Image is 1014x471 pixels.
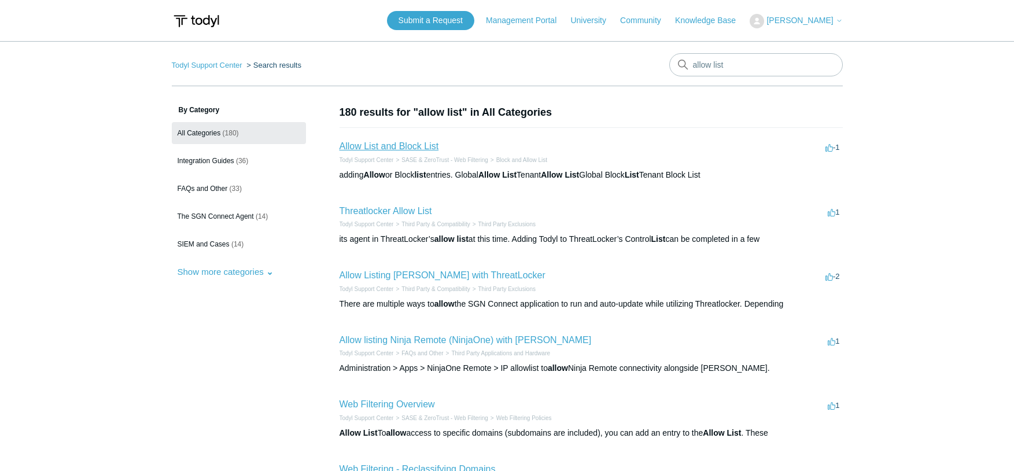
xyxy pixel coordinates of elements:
[172,61,245,69] li: Todyl Support Center
[675,14,747,27] a: Knowledge Base
[340,156,394,164] li: Todyl Support Center
[414,170,426,179] em: list
[470,285,536,293] li: Third Party Exclusions
[393,156,488,164] li: SASE & ZeroTrust - Web Filtering
[172,205,306,227] a: The SGN Connect Agent (14)
[401,350,443,356] a: FAQs and Other
[172,233,306,255] a: SIEM and Cases (14)
[478,170,517,179] em: Allow List
[340,105,843,120] h1: 180 results for "allow list" in All Categories
[393,285,470,293] li: Third Party & Compatibility
[451,350,550,356] a: Third Party Applications and Hardware
[828,208,839,216] span: 1
[496,415,552,421] a: Web Filtering Policies
[231,240,244,248] span: (14)
[486,14,568,27] a: Management Portal
[625,170,639,179] em: List
[172,122,306,144] a: All Categories (180)
[172,261,279,282] button: Show more categories
[178,157,234,165] span: Integration Guides
[651,234,666,244] em: List
[223,129,239,137] span: (180)
[703,428,741,437] em: Allow List
[236,157,248,165] span: (36)
[340,414,394,422] li: Todyl Support Center
[172,61,242,69] a: Todyl Support Center
[478,286,536,292] a: Third Party Exclusions
[340,206,432,216] a: Threatlocker Allow List
[434,299,455,308] em: allow
[387,11,474,30] a: Submit a Request
[669,53,843,76] input: Search
[825,143,840,152] span: -1
[750,14,842,28] button: [PERSON_NAME]
[340,415,394,421] a: Todyl Support Center
[548,363,568,373] em: allow
[340,428,378,437] em: Allow List
[178,212,254,220] span: The SGN Connect Agent
[178,129,221,137] span: All Categories
[340,141,439,151] a: Allow List and Block List
[393,349,443,358] li: FAQs and Other
[828,401,839,410] span: 1
[825,272,840,281] span: -2
[172,150,306,172] a: Integration Guides (36)
[172,10,221,32] img: Todyl Support Center Help Center home page
[393,220,470,229] li: Third Party & Compatibility
[340,427,843,439] div: To access to specific domains (subdomains are included), you can add an entry to the . These
[620,14,673,27] a: Community
[340,270,545,280] a: Allow Listing [PERSON_NAME] with ThreatLocker
[340,350,394,356] a: Todyl Support Center
[340,285,394,293] li: Todyl Support Center
[401,221,470,227] a: Third Party & Compatibility
[340,399,435,409] a: Web Filtering Overview
[434,234,469,244] em: allow list
[340,169,843,181] div: adding or Block entries. Global Tenant Global Block Tenant Block List
[401,415,488,421] a: SASE & ZeroTrust - Web Filtering
[393,414,488,422] li: SASE & ZeroTrust - Web Filtering
[401,286,470,292] a: Third Party & Compatibility
[340,220,394,229] li: Todyl Support Center
[444,349,550,358] li: Third Party Applications and Hardware
[340,221,394,227] a: Todyl Support Center
[766,16,833,25] span: [PERSON_NAME]
[340,362,843,374] div: Administration > Apps > NinjaOne Remote > IP allowlist to Ninja Remote connectivity alongside [PE...
[364,170,385,179] em: Allow
[478,221,536,227] a: Third Party Exclusions
[340,286,394,292] a: Todyl Support Center
[828,337,839,345] span: 1
[340,349,394,358] li: Todyl Support Center
[244,61,301,69] li: Search results
[401,157,488,163] a: SASE & ZeroTrust - Web Filtering
[496,157,547,163] a: Block and Allow List
[178,185,228,193] span: FAQs and Other
[178,240,230,248] span: SIEM and Cases
[230,185,242,193] span: (33)
[488,414,552,422] li: Web Filtering Policies
[541,170,579,179] em: Allow List
[340,335,592,345] a: Allow listing Ninja Remote (NinjaOne) with [PERSON_NAME]
[256,212,268,220] span: (14)
[340,157,394,163] a: Todyl Support Center
[172,178,306,200] a: FAQs and Other (33)
[340,233,843,245] div: its agent in ThreatLocker’s at this time. Adding Todyl to ThreatLocker’s Control can be completed...
[470,220,536,229] li: Third Party Exclusions
[488,156,547,164] li: Block and Allow List
[340,298,843,310] div: There are multiple ways to the SGN Connect application to run and auto-update while utilizing Thr...
[570,14,617,27] a: University
[172,105,306,115] h3: By Category
[386,428,406,437] em: allow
